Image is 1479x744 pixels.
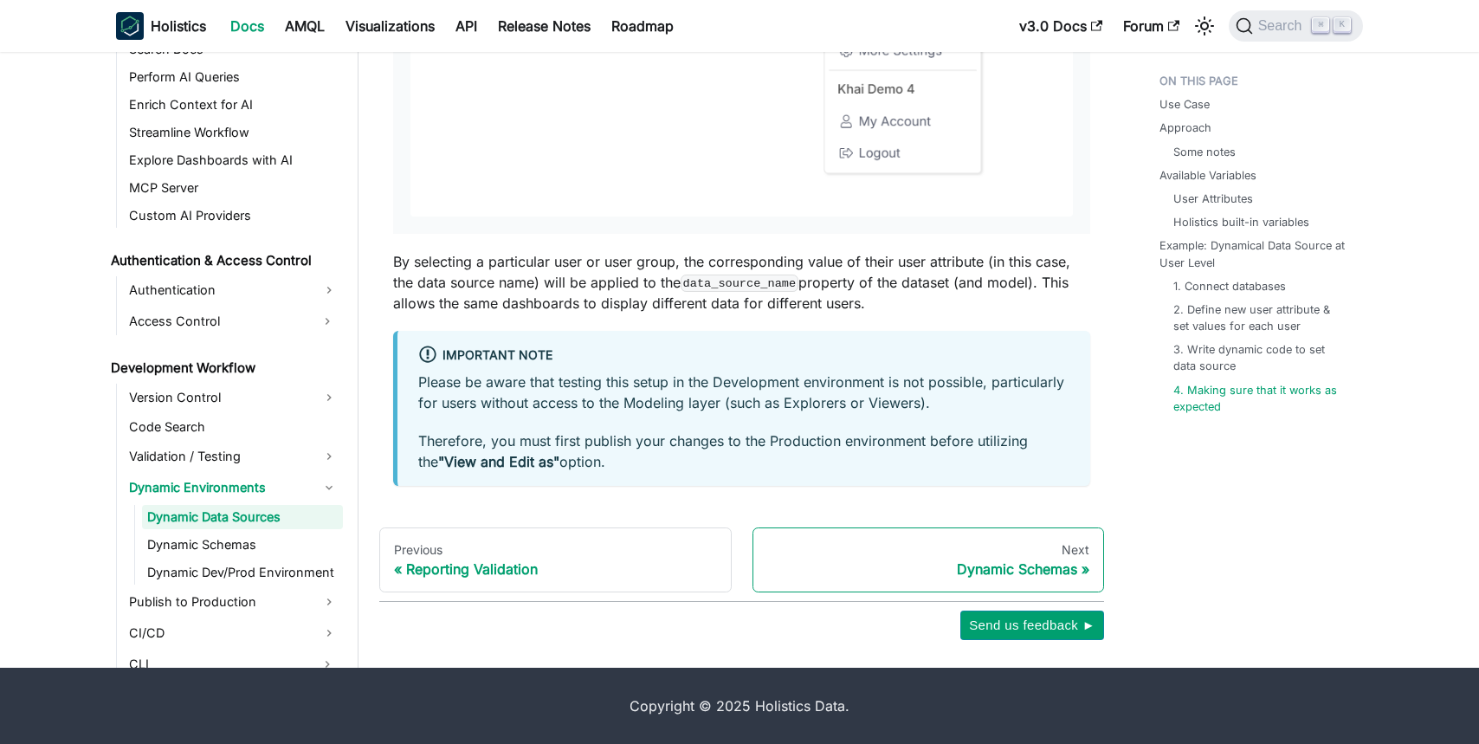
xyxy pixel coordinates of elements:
a: Forum [1113,12,1190,40]
p: By selecting a particular user or user group, the corresponding value of their user attribute (in... [393,251,1090,314]
code: data_source_name [681,275,798,292]
a: Holistics built-in variables [1173,214,1309,230]
strong: "View and Edit as" [438,453,559,470]
a: User Attributes [1173,191,1253,207]
a: Authentication [124,276,343,304]
button: Search (Command+K) [1229,10,1363,42]
a: Use Case [1159,96,1210,113]
a: PreviousReporting Validation [379,527,732,593]
a: AMQL [274,12,335,40]
a: Perform AI Queries [124,65,343,89]
a: CI/CD [124,619,343,647]
div: Dynamic Schemas [767,560,1090,578]
kbd: ⌘ [1312,17,1329,33]
div: Copyright © 2025 Holistics Data. [189,695,1290,716]
button: Expand sidebar category 'CLI' [312,650,343,678]
a: Available Variables [1159,167,1256,184]
a: Approach [1159,120,1211,136]
a: 3. Write dynamic code to set data source [1173,341,1346,374]
a: API [445,12,488,40]
a: 4. Making sure that it works as expected [1173,382,1346,415]
span: Search [1253,18,1313,34]
kbd: K [1334,17,1351,33]
img: Holistics [116,12,144,40]
a: Enrich Context for AI [124,93,343,117]
a: 1. Connect databases [1173,278,1286,294]
a: Release Notes [488,12,601,40]
a: Custom AI Providers [124,204,343,228]
nav: Docs pages [379,527,1104,593]
a: Docs [220,12,274,40]
a: HolisticsHolistics [116,12,206,40]
b: Holistics [151,16,206,36]
a: Code Search [124,415,343,439]
a: Dynamic Environments [124,474,343,501]
div: Reporting Validation [394,560,717,578]
a: v3.0 Docs [1009,12,1113,40]
a: Streamline Workflow [124,120,343,145]
button: Switch between dark and light mode (currently light mode) [1191,12,1218,40]
a: Dynamic Dev/Prod Environment [142,560,343,585]
a: Roadmap [601,12,684,40]
a: MCP Server [124,176,343,200]
a: Explore Dashboards with AI [124,148,343,172]
a: CLI [124,650,312,678]
button: Expand sidebar category 'Access Control' [312,307,343,335]
div: Important note [418,345,1069,367]
p: Please be aware that testing this setup in the Development environment is not possible, particula... [418,372,1069,413]
a: Dynamic Data Sources [142,505,343,529]
a: Visualizations [335,12,445,40]
a: Version Control [124,384,343,411]
a: Example: Dynamical Data Source at User Level [1159,237,1353,270]
div: Next [767,542,1090,558]
button: Send us feedback ► [960,611,1104,640]
a: Dynamic Schemas [142,533,343,557]
p: Therefore, you must first publish your changes to the Production environment before utilizing the... [418,430,1069,472]
a: Access Control [124,307,312,335]
a: Development Workflow [106,356,343,380]
a: Publish to Production [124,588,343,616]
a: Authentication & Access Control [106,249,343,273]
a: Validation / Testing [124,443,343,470]
a: 2. Define new user attribute & set values for each user [1173,301,1346,334]
div: Previous [394,542,717,558]
a: NextDynamic Schemas [752,527,1105,593]
span: Send us feedback ► [969,614,1095,637]
a: Some notes [1173,144,1236,160]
